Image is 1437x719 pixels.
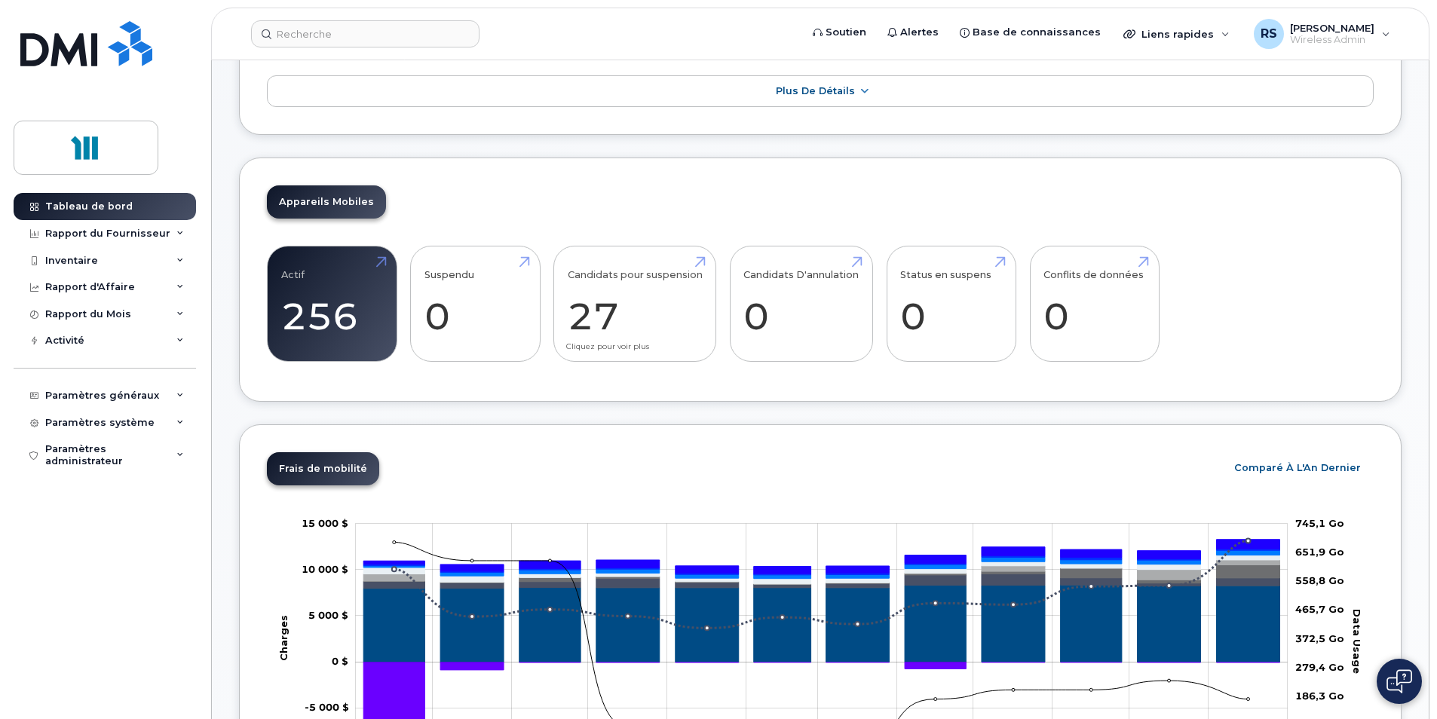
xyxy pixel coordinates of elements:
[900,254,1002,353] a: Status en suspens 0
[776,85,855,96] span: Plus de détails
[267,185,386,219] a: Appareils Mobiles
[949,17,1111,47] a: Base de connaissances
[1295,661,1344,673] tspan: 279,4 Go
[363,574,1279,589] g: Frais d'Itinérance
[1295,546,1344,558] tspan: 651,9 Go
[973,25,1101,40] span: Base de connaissances
[305,702,349,714] tspan: -5 000 $
[1295,690,1344,702] tspan: 186,3 Go
[1141,28,1214,40] span: Liens rapides
[877,17,949,47] a: Alertes
[302,517,348,529] tspan: 15 000 $
[1386,669,1412,693] img: Open chat
[302,563,348,575] g: 0 $
[363,565,1279,585] g: Données
[1295,632,1344,644] tspan: 372,5 Go
[802,17,877,47] a: Soutien
[305,702,349,714] g: 0 $
[1351,609,1363,674] tspan: Data Usage
[826,25,866,40] span: Soutien
[302,563,348,575] tspan: 10 000 $
[1113,19,1240,49] div: Liens rapides
[743,254,859,353] a: Candidats D'annulation 0
[277,615,290,661] tspan: Charges
[1234,460,1361,475] span: Comparé à l'An Dernier
[1261,25,1277,43] span: RS
[1290,34,1374,46] span: Wireless Admin
[308,609,348,621] g: 0 $
[281,254,383,353] a: Actif 256
[363,555,1279,584] g: Fonctionnalités
[363,540,1279,574] g: TVQ
[568,254,703,353] a: Candidats pour suspension 27
[424,254,526,353] a: Suspendu 0
[267,452,379,485] a: Frais de mobilité
[332,655,348,667] tspan: 0 $
[1243,19,1401,49] div: Rémy, Serge
[1295,517,1344,529] tspan: 745,1 Go
[308,609,348,621] tspan: 5 000 $
[1295,604,1344,616] tspan: 465,7 Go
[302,517,348,529] g: 0 $
[1221,454,1374,481] button: Comparé à l'An Dernier
[363,585,1279,662] g: Plan Tarifaire
[251,20,480,47] input: Recherche
[1295,574,1344,586] tspan: 558,8 Go
[1290,22,1374,34] span: [PERSON_NAME]
[900,25,939,40] span: Alertes
[1043,254,1145,353] a: Conflits de données 0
